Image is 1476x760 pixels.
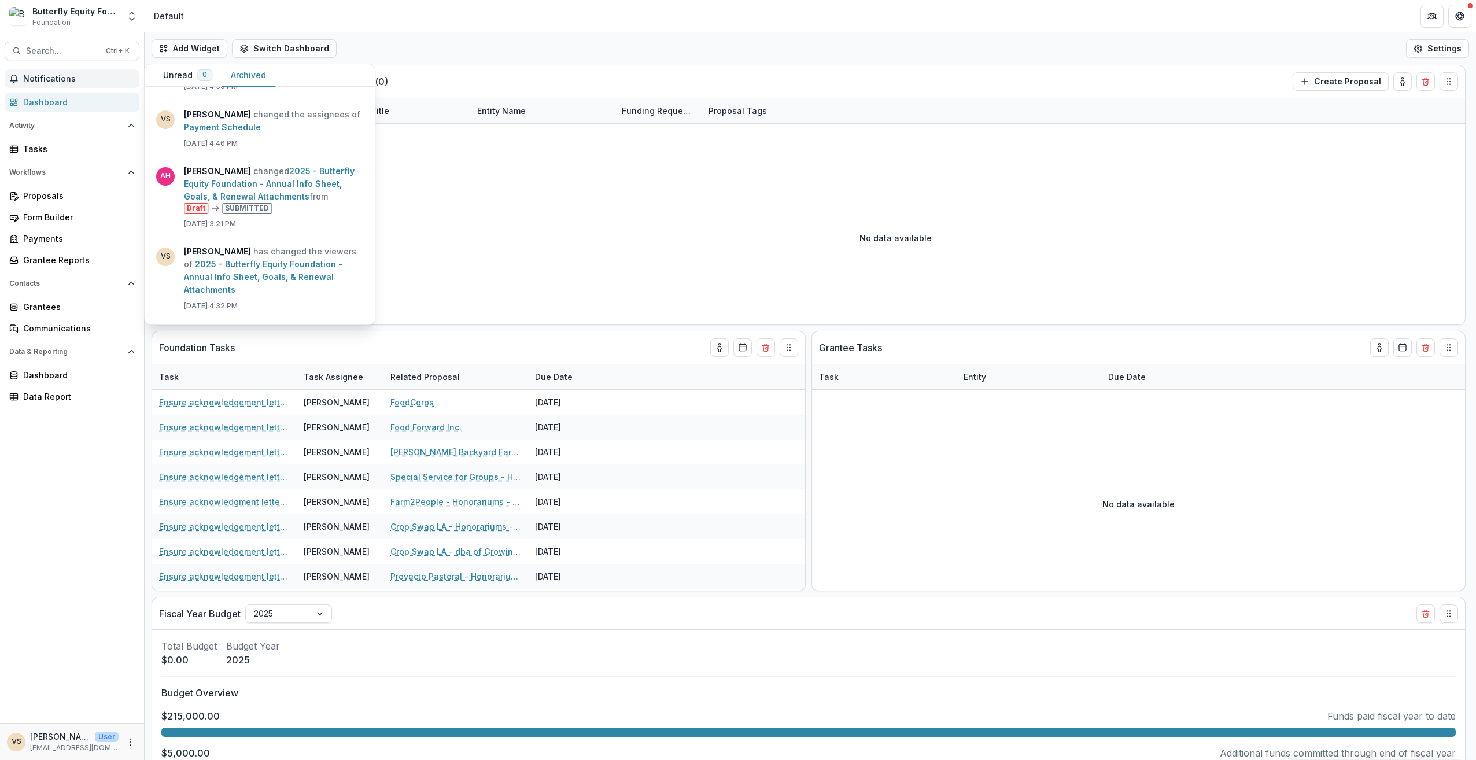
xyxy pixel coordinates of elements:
[1448,5,1471,28] button: Get Help
[733,338,752,357] button: Calendar
[32,17,71,28] span: Foundation
[528,489,615,514] div: [DATE]
[152,371,186,383] div: Task
[390,446,521,458] a: [PERSON_NAME] Backyard Farm - Grant - [DATE]
[812,364,957,389] div: Task
[202,71,207,79] span: 0
[154,10,184,22] div: Default
[344,75,431,88] p: Vetting ( 0 )
[5,93,139,112] a: Dashboard
[30,731,90,743] p: [PERSON_NAME]
[528,464,615,489] div: [DATE]
[159,471,290,483] a: Ensure acknowledgement letter has been received
[1440,338,1458,357] button: Drag
[9,168,123,176] span: Workflows
[1393,72,1412,91] button: toggle-assigned-to-me
[390,471,521,483] a: Special Service for Groups - Honorariums - [DATE]
[1102,498,1175,510] p: No data available
[1370,338,1389,357] button: toggle-assigned-to-me
[304,421,370,433] div: [PERSON_NAME]
[12,738,21,746] div: Vannesa Santos
[528,440,615,464] div: [DATE]
[390,570,521,582] a: Proyecto Pastoral - Honorarium - [DATE]
[1101,364,1188,389] div: Due Date
[23,143,130,155] div: Tasks
[1416,72,1435,91] button: Delete card
[23,254,130,266] div: Grantee Reports
[1420,5,1444,28] button: Partners
[528,364,615,389] div: Due Date
[32,5,119,17] div: Butterfly Equity Foundation
[26,46,99,56] span: Search...
[5,229,139,248] a: Payments
[957,371,993,383] div: Entity
[159,396,290,408] a: Ensure acknowledgement letter has been received
[9,279,123,287] span: Contacts
[304,446,370,458] div: [PERSON_NAME]
[470,105,533,117] div: Entity Name
[326,98,470,123] div: Proposal Title
[304,496,370,508] div: [PERSON_NAME]
[1440,604,1458,623] button: Drag
[161,653,217,667] p: $0.00
[390,496,521,508] a: Farm2People - Honorariums - [DATE]
[819,341,882,355] p: Grantee Tasks
[184,245,363,296] p: has changed the viewers of
[23,301,130,313] div: Grantees
[297,364,383,389] div: Task Assignee
[528,371,580,383] div: Due Date
[23,369,130,381] div: Dashboard
[304,521,370,533] div: [PERSON_NAME]
[184,259,342,294] a: 2025 - Butterfly Equity Foundation - Annual Info Sheet, Goals, & Renewal Attachments
[5,116,139,135] button: Open Activity
[702,98,846,123] div: Proposal Tags
[5,366,139,385] a: Dashboard
[470,98,615,123] div: Entity Name
[159,496,290,508] a: Ensure acknowledgment letter has been received
[615,98,702,123] div: Funding Requested
[184,165,363,214] p: changed from
[528,589,615,614] div: [DATE]
[1440,72,1458,91] button: Drag
[1393,338,1412,357] button: Calendar
[528,390,615,415] div: [DATE]
[161,709,220,723] p: $215,000.00
[159,341,235,355] p: Foundation Tasks
[390,521,521,533] a: Crop Swap LA - Honorariums - [DATE]
[780,338,798,357] button: Drag
[23,322,130,334] div: Communications
[232,39,337,58] button: Switch Dashboard
[9,7,28,25] img: Butterfly Equity Foundation
[23,211,130,223] div: Form Builder
[304,545,370,558] div: [PERSON_NAME]
[222,64,275,87] button: Archived
[9,348,123,356] span: Data & Reporting
[152,39,227,58] button: Add Widget
[297,371,370,383] div: Task Assignee
[859,232,932,244] p: No data available
[5,163,139,182] button: Open Workflows
[159,607,241,621] p: Fiscal Year Budget
[159,521,290,533] a: Ensure acknowledgement letter has been received
[159,446,290,458] a: Ensure acknowledgement letter has been received
[812,371,846,383] div: Task
[23,233,130,245] div: Payments
[9,121,123,130] span: Activity
[957,364,1101,389] div: Entity
[161,746,210,760] p: $5,000.00
[159,421,290,433] a: Ensure acknowledgement letter has been received
[528,415,615,440] div: [DATE]
[23,190,130,202] div: Proposals
[390,421,462,433] a: Food Forward Inc.
[23,96,130,108] div: Dashboard
[5,342,139,361] button: Open Data & Reporting
[390,545,521,558] a: Crop Swap LA - dba of Growing Communities, Inc - Honorarium - [DATE]
[304,471,370,483] div: [PERSON_NAME]
[152,364,297,389] div: Task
